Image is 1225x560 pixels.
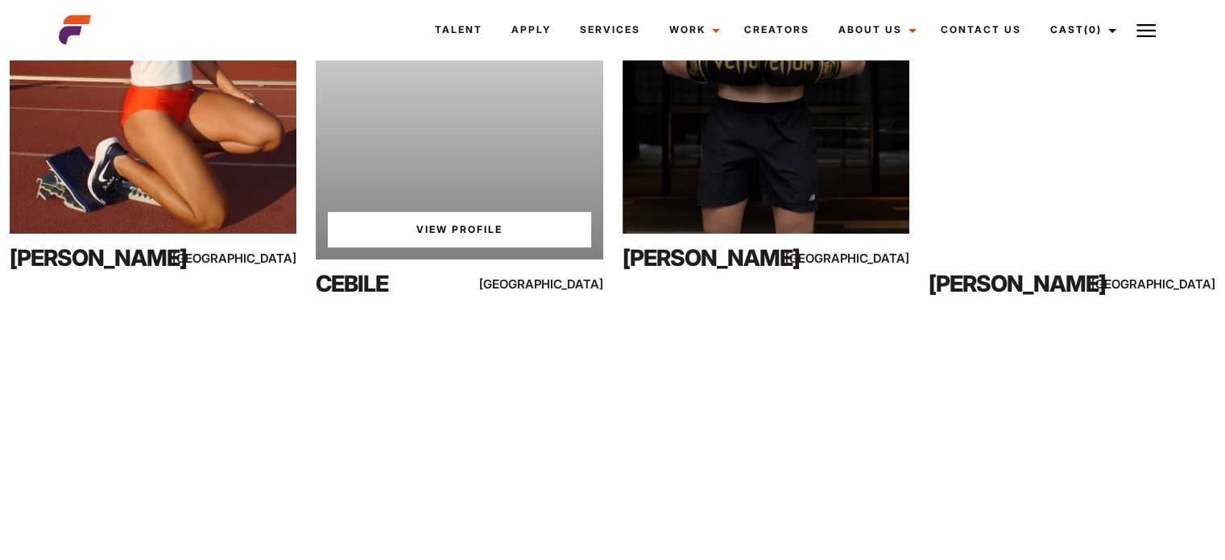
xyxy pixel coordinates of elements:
div: [GEOGRAPHIC_DATA] [823,248,909,268]
div: [GEOGRAPHIC_DATA] [1129,274,1215,294]
span: (0) [1084,23,1102,35]
div: [GEOGRAPHIC_DATA] [210,248,296,268]
div: [PERSON_NAME] [929,268,1101,300]
div: [PERSON_NAME] [623,242,795,274]
a: Work [655,8,730,52]
div: [PERSON_NAME] [10,242,182,274]
a: Cast(0) [1036,8,1126,52]
a: Contact Us [926,8,1036,52]
a: View Cebile 'sProfile [328,212,590,247]
a: Talent [420,8,497,52]
a: Apply [497,8,565,52]
a: About Us [824,8,926,52]
a: Services [565,8,655,52]
div: [GEOGRAPHIC_DATA] [517,274,603,294]
img: Burger icon [1136,21,1156,40]
a: Creators [730,8,824,52]
img: cropped-aefm-brand-fav-22-square.png [59,14,91,46]
div: Cebile [316,268,488,300]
